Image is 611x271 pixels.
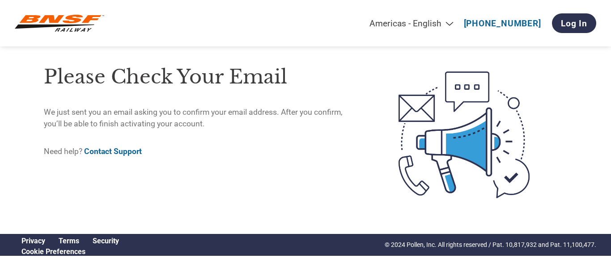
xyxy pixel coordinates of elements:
[385,240,596,250] p: © 2024 Pollen, Inc. All rights reserved / Pat. 10,817,932 and Pat. 11,100,477.
[15,247,126,256] div: Open Cookie Preferences Modal
[44,63,361,92] h1: Please check your email
[59,237,79,245] a: Terms
[21,237,45,245] a: Privacy
[15,11,104,36] img: BNSF
[21,247,85,256] a: Cookie Preferences, opens a dedicated popup modal window
[84,147,142,156] a: Contact Support
[44,146,361,157] p: Need help?
[44,106,361,130] p: We just sent you an email asking you to confirm your email address. After you confirm, you’ll be ...
[93,237,119,245] a: Security
[464,18,541,29] a: [PHONE_NUMBER]
[361,55,567,214] img: open-email
[552,13,596,33] a: Log In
